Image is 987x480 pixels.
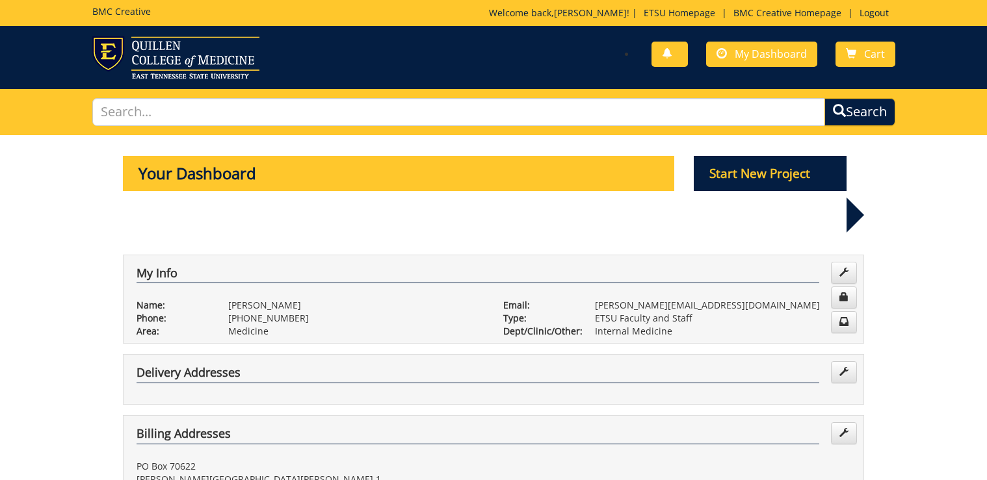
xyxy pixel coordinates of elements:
[228,312,484,325] p: [PHONE_NUMBER]
[735,47,807,61] span: My Dashboard
[137,366,819,383] h4: Delivery Addresses
[595,299,850,312] p: [PERSON_NAME][EMAIL_ADDRESS][DOMAIN_NAME]
[137,427,819,444] h4: Billing Addresses
[92,36,259,79] img: ETSU logo
[853,6,895,19] a: Logout
[694,156,847,191] p: Start New Project
[831,311,857,333] a: Change Communication Preferences
[228,299,484,312] p: [PERSON_NAME]
[503,299,575,312] p: Email:
[92,6,151,16] h5: BMC Creative
[836,42,895,67] a: Cart
[137,312,209,325] p: Phone:
[595,325,850,338] p: Internal Medicine
[503,325,575,338] p: Dept/Clinic/Other:
[831,361,857,383] a: Edit Addresses
[137,267,819,284] h4: My Info
[637,6,722,19] a: ETSU Homepage
[503,312,575,325] p: Type:
[137,460,484,473] p: PO Box 70622
[706,42,817,67] a: My Dashboard
[727,6,848,19] a: BMC Creative Homepage
[831,262,857,284] a: Edit Info
[831,422,857,444] a: Edit Addresses
[824,98,895,126] button: Search
[489,6,895,19] p: Welcome back, ! | | |
[595,312,850,325] p: ETSU Faculty and Staff
[554,6,627,19] a: [PERSON_NAME]
[694,168,847,181] a: Start New Project
[831,286,857,309] a: Change Password
[92,98,825,126] input: Search...
[137,325,209,338] p: Area:
[123,156,674,191] p: Your Dashboard
[137,299,209,312] p: Name:
[864,47,885,61] span: Cart
[228,325,484,338] p: Medicine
